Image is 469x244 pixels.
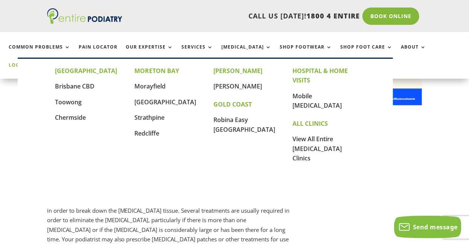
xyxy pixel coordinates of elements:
[306,11,360,20] span: 1800 4 ENTIRE
[126,44,173,61] a: Our Expertise
[213,116,275,134] a: Robina Easy [GEOGRAPHIC_DATA]
[9,63,46,79] a: Locations
[394,216,461,238] button: Send message
[213,67,262,75] strong: [PERSON_NAME]
[340,44,393,61] a: Shop Foot Care
[47,18,122,26] a: Entire Podiatry
[401,44,426,61] a: About
[362,8,419,25] a: Book Online
[221,44,271,61] a: [MEDICAL_DATA]
[181,44,213,61] a: Services
[55,113,86,122] a: Chermside
[55,98,82,106] a: Toowong
[213,100,252,108] strong: GOLD COAST
[213,82,262,90] a: [PERSON_NAME]
[292,119,328,128] strong: ALL CLINICS
[134,67,179,75] strong: MORETON BAY
[134,98,196,106] a: [GEOGRAPHIC_DATA]
[134,129,159,137] a: Redcliffe
[292,135,342,162] a: View All Entire [MEDICAL_DATA] Clinics
[55,82,94,90] a: Brisbane CBD
[47,8,122,24] img: logo (1)
[9,44,70,61] a: Common Problems
[134,113,164,122] a: Strathpine
[79,44,117,61] a: Pain Locator
[292,67,348,85] strong: HOSPITAL & HOME VISITS
[280,44,332,61] a: Shop Footwear
[413,223,458,231] span: Send message
[55,67,117,75] strong: [GEOGRAPHIC_DATA]
[292,92,342,110] a: Mobile [MEDICAL_DATA]
[131,11,360,21] p: CALL US [DATE]!
[134,82,166,90] a: Morayfield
